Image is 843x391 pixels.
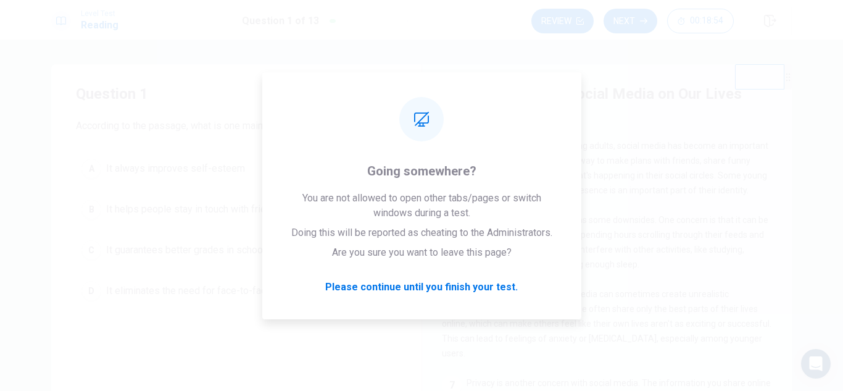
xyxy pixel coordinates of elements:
span: It helps people stay in touch with friends and family [106,202,329,217]
button: DIt eliminates the need for face-to-face communication [76,275,397,306]
div: A [81,159,101,179]
span: Another issue is that social media can sometimes create unrealistic expectations about life. Peop... [442,289,771,358]
h4: Question 1 [76,84,397,104]
div: B [81,200,101,219]
span: 00:18:54 [690,16,723,26]
div: D [81,281,101,301]
span: According to the passage, what is one main benefit of social media? [76,119,397,133]
span: For many teenagers and young adults, social media has become an important part of their social li... [442,141,768,195]
button: Next [604,9,657,33]
h1: Question 1 of 13 [242,14,319,28]
button: BIt helps people stay in touch with friends and family [76,194,397,225]
button: CIt guarantees better grades in school [76,235,397,266]
button: Review [531,9,594,33]
div: Open Intercom Messenger [801,349,831,379]
span: It guarantees better grades in school [106,243,265,258]
button: 00:18:54 [667,9,734,33]
span: However, social media also has some downsides. One concern is that it can be addictive, with some... [442,215,768,269]
span: It eliminates the need for face-to-face communication [106,284,339,298]
h1: Reading [81,18,118,33]
span: It always improves self-esteem [106,161,245,176]
h4: The Impact of Social Media on Our Lives [469,84,742,104]
div: 4 [442,138,462,158]
button: AIt always improves self-esteem [76,153,397,184]
div: 6 [442,287,462,306]
span: Level Test [81,9,118,18]
div: C [81,240,101,260]
div: 5 [442,212,462,232]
